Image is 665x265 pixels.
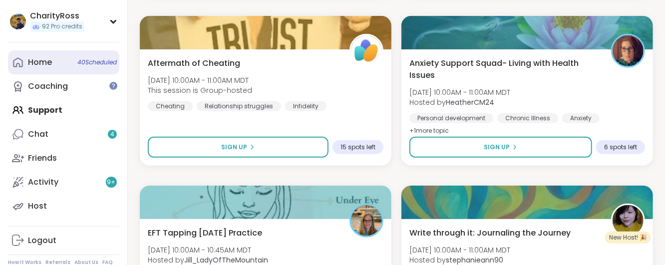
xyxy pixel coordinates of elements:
div: Personal development [409,113,493,123]
span: 40 Scheduled [77,58,117,66]
span: [DATE] 10:00AM - 11:00AM MDT [409,87,510,97]
img: Jill_LadyOfTheMountain [351,205,382,236]
span: 4 [110,130,114,139]
div: Relationship struggles [197,101,281,111]
a: Home40Scheduled [8,50,119,74]
b: stephanieann90 [446,255,503,265]
span: This session is Group-hosted [148,85,252,95]
div: Friends [28,153,57,164]
span: 6 spots left [604,143,637,151]
div: Host [28,201,47,212]
span: 15 spots left [340,143,375,151]
span: Hosted by [409,255,510,265]
a: Activity9+ [8,170,119,194]
span: 92 Pro credits [42,22,82,31]
a: Logout [8,229,119,253]
div: Home [28,57,52,68]
span: [DATE] 10:00AM - 11:00AM MDT [409,245,510,255]
a: Host [8,194,119,218]
span: Hosted by [148,255,268,265]
span: EFT Tapping [DATE] Practice [148,227,262,239]
div: CharityRoss [30,10,84,21]
span: [DATE] 10:00AM - 11:00AM MDT [148,75,252,85]
div: New Host! 🎉 [605,232,651,244]
div: Infidelity [285,101,327,111]
span: Write through it: Journaling the Journey [409,227,571,239]
div: Coaching [28,81,68,92]
img: stephanieann90 [613,205,644,236]
button: Sign Up [409,137,592,158]
a: Chat4 [8,122,119,146]
span: Aftermath of Cheating [148,57,240,69]
a: Friends [8,146,119,170]
button: Sign Up [148,137,329,158]
b: HeatherCM24 [446,97,494,107]
img: CharityRoss [10,13,26,29]
span: Sign Up [221,143,247,152]
span: 9 + [107,178,116,187]
div: Cheating [148,101,193,111]
div: Anxiety [562,113,600,123]
div: Chronic Illness [497,113,558,123]
div: Activity [28,177,58,188]
iframe: Spotlight [109,82,117,90]
span: [DATE] 10:00AM - 10:45AM MDT [148,245,268,255]
b: Jill_LadyOfTheMountain [184,255,268,265]
div: Chat [28,129,48,140]
span: Anxiety Support Squad- Living with Health Issues [409,57,600,81]
span: Hosted by [409,97,510,107]
img: HeatherCM24 [613,35,644,66]
img: ShareWell [351,35,382,66]
a: Coaching [8,74,119,98]
div: Logout [28,235,56,246]
span: Sign Up [484,143,510,152]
